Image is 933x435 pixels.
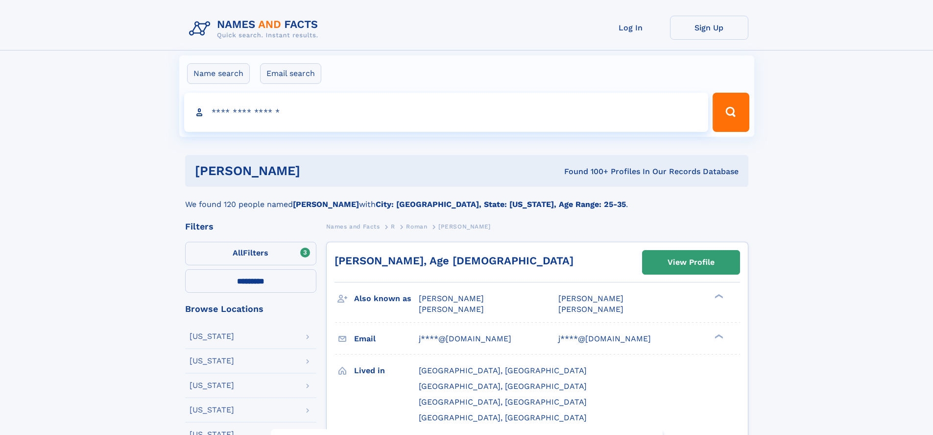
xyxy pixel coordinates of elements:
[185,187,748,210] div: We found 120 people named with .
[438,223,491,230] span: [PERSON_NAME]
[592,16,670,40] a: Log In
[376,200,626,209] b: City: [GEOGRAPHIC_DATA], State: [US_STATE], Age Range: 25-35
[419,294,484,303] span: [PERSON_NAME]
[354,290,419,307] h3: Also known as
[190,357,234,365] div: [US_STATE]
[419,382,587,391] span: [GEOGRAPHIC_DATA], [GEOGRAPHIC_DATA]
[419,413,587,422] span: [GEOGRAPHIC_DATA], [GEOGRAPHIC_DATA]
[558,294,623,303] span: [PERSON_NAME]
[184,93,709,132] input: search input
[643,251,740,274] a: View Profile
[195,165,432,177] h1: [PERSON_NAME]
[419,397,587,407] span: [GEOGRAPHIC_DATA], [GEOGRAPHIC_DATA]
[406,223,427,230] span: Roman
[558,305,623,314] span: [PERSON_NAME]
[335,255,574,267] a: [PERSON_NAME], Age [DEMOGRAPHIC_DATA]
[668,251,715,274] div: View Profile
[432,166,739,177] div: Found 100+ Profiles In Our Records Database
[354,362,419,379] h3: Lived in
[185,242,316,265] label: Filters
[712,293,724,300] div: ❯
[187,63,250,84] label: Name search
[326,220,380,232] a: Names and Facts
[670,16,748,40] a: Sign Up
[185,305,316,313] div: Browse Locations
[233,248,243,257] span: All
[190,333,234,340] div: [US_STATE]
[419,305,484,314] span: [PERSON_NAME]
[190,382,234,389] div: [US_STATE]
[293,200,359,209] b: [PERSON_NAME]
[185,16,326,42] img: Logo Names and Facts
[419,366,587,375] span: [GEOGRAPHIC_DATA], [GEOGRAPHIC_DATA]
[391,220,395,232] a: R
[190,406,234,414] div: [US_STATE]
[406,220,427,232] a: Roman
[391,223,395,230] span: R
[185,222,316,231] div: Filters
[713,93,749,132] button: Search Button
[354,331,419,347] h3: Email
[712,333,724,339] div: ❯
[260,63,321,84] label: Email search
